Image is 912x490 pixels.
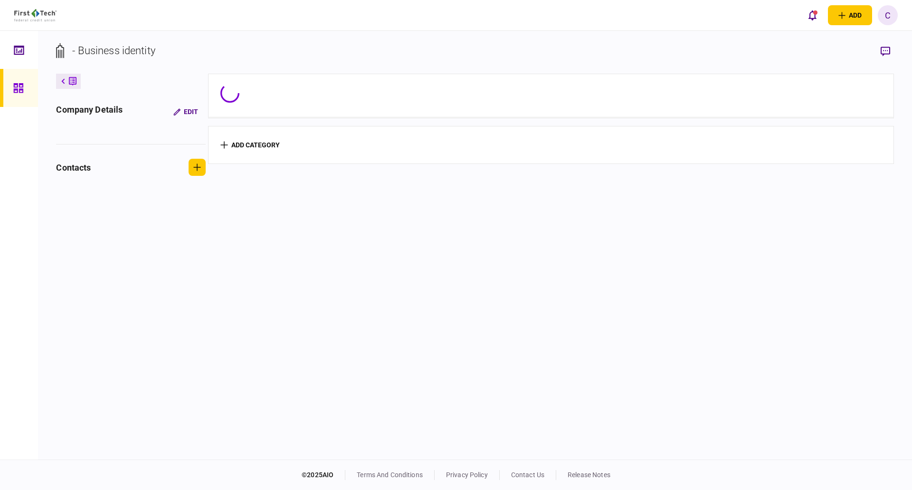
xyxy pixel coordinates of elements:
a: release notes [568,471,610,479]
button: open adding identity options [828,5,872,25]
button: open notifications list [802,5,822,25]
button: C [878,5,898,25]
div: contacts [56,161,91,174]
button: Edit [166,103,206,120]
img: client company logo [14,9,57,21]
a: terms and conditions [357,471,423,479]
div: company details [56,103,123,120]
div: © 2025 AIO [302,470,345,480]
a: privacy policy [446,471,488,479]
button: add category [220,141,280,149]
div: - Business identity [72,43,155,58]
a: contact us [511,471,544,479]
